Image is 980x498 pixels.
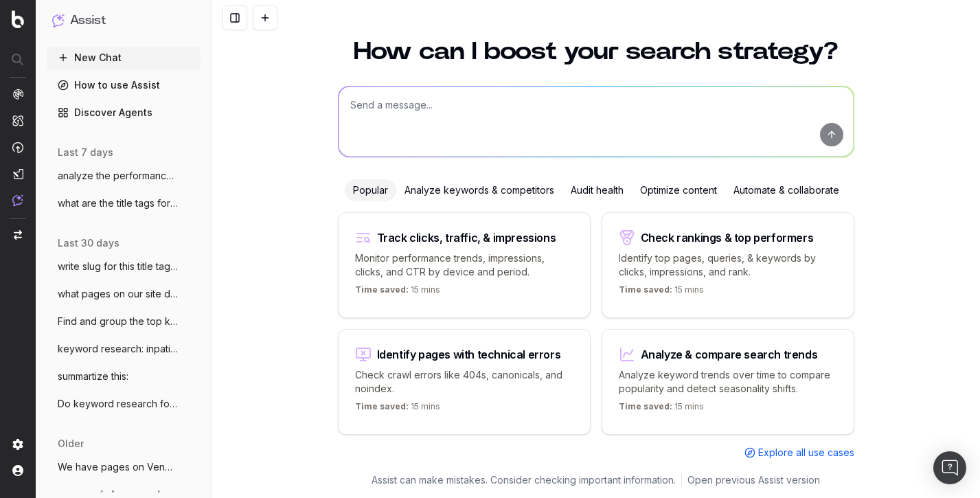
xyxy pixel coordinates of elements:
[619,284,704,301] p: 15 mins
[355,368,573,396] p: Check crawl errors like 404s, canonicals, and noindex.
[58,236,119,250] span: last 30 days
[377,232,556,243] div: Track clicks, traffic, & impressions
[355,401,409,411] span: Time saved:
[58,169,179,183] span: analyze the performance of our page on s
[58,146,113,159] span: last 7 days
[12,142,23,153] img: Activation
[58,315,179,328] span: Find and group the top keywords for sta
[619,401,672,411] span: Time saved:
[70,11,106,30] h1: Assist
[14,230,22,240] img: Switch project
[687,473,820,487] a: Open previous Assist version
[377,349,561,360] div: Identify pages with technical errors
[725,179,847,201] div: Automate & collaborate
[47,102,201,124] a: Discover Agents
[47,256,201,278] button: write slug for this title tag: Starwood
[52,14,65,27] img: Assist
[47,165,201,187] button: analyze the performance of our page on s
[758,446,854,460] span: Explore all use cases
[355,284,440,301] p: 15 mins
[396,179,562,201] div: Analyze keywords & competitors
[12,194,23,206] img: Assist
[47,365,201,387] button: summartize this:
[47,456,201,478] button: We have pages on Venmo and CashApp refer
[58,260,179,273] span: write slug for this title tag: Starwood
[12,115,23,126] img: Intelligence
[12,439,23,450] img: Setting
[345,179,396,201] div: Popular
[47,310,201,332] button: Find and group the top keywords for sta
[58,370,128,383] span: summartize this:
[47,192,201,214] button: what are the title tags for pages dealin
[744,446,854,460] a: Explore all use cases
[619,284,672,295] span: Time saved:
[47,47,201,69] button: New Chat
[338,39,854,64] h1: How can I boost your search strategy?
[47,393,201,415] button: Do keyword research for a lawsuit invest
[372,473,676,487] p: Assist can make mistakes. Consider checking important information.
[355,401,440,418] p: 15 mins
[47,338,201,360] button: keyword research: inpatient rehab
[619,368,837,396] p: Analyze keyword trends over time to compare popularity and detect seasonality shifts.
[58,287,179,301] span: what pages on our site deal with shift d
[355,284,409,295] span: Time saved:
[619,401,704,418] p: 15 mins
[12,89,23,100] img: Analytics
[58,342,179,356] span: keyword research: inpatient rehab
[933,451,966,484] div: Open Intercom Messenger
[355,251,573,279] p: Monitor performance trends, impressions, clicks, and CTR by device and period.
[58,397,179,411] span: Do keyword research for a lawsuit invest
[47,74,201,96] a: How to use Assist
[58,460,179,474] span: We have pages on Venmo and CashApp refer
[641,232,814,243] div: Check rankings & top performers
[619,251,837,279] p: Identify top pages, queries, & keywords by clicks, impressions, and rank.
[58,196,179,210] span: what are the title tags for pages dealin
[632,179,725,201] div: Optimize content
[52,11,195,30] button: Assist
[12,168,23,179] img: Studio
[12,465,23,476] img: My account
[47,283,201,305] button: what pages on our site deal with shift d
[641,349,818,360] div: Analyze & compare search trends
[562,179,632,201] div: Audit health
[58,437,84,451] span: older
[12,10,24,28] img: Botify logo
